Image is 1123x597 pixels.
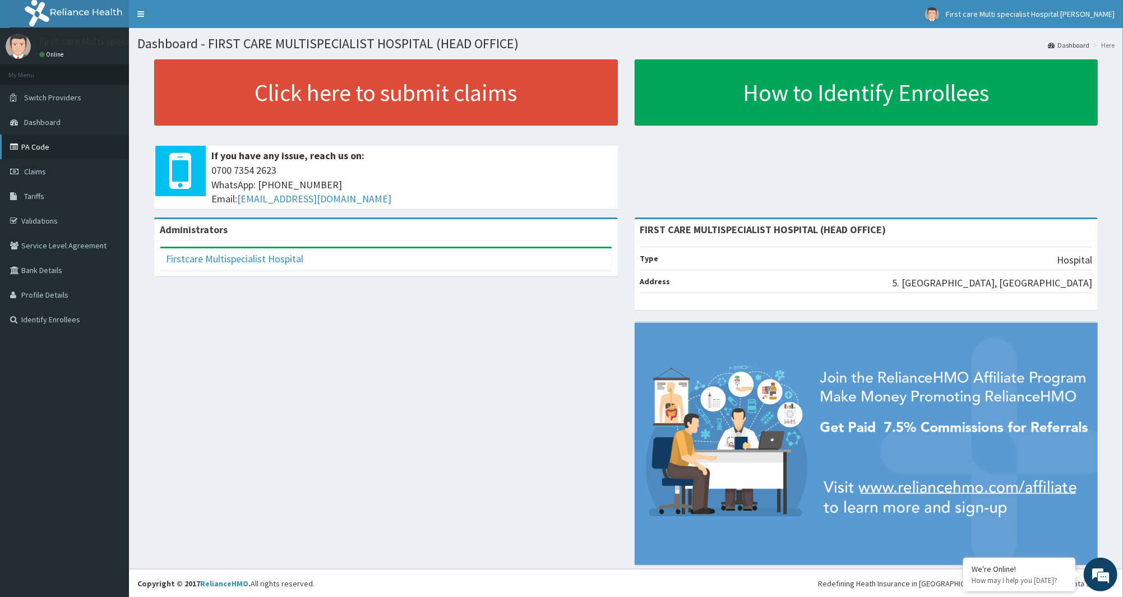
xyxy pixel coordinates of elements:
a: Firstcare Multispecialist Hospital [166,252,303,265]
a: RelianceHMO [200,579,248,589]
b: Administrators [160,223,228,236]
img: User Image [6,34,31,59]
p: How may I help you today? [972,576,1067,585]
span: Claims [24,166,46,177]
b: Address [640,276,671,286]
div: We're Online! [972,564,1067,574]
a: Dashboard [1048,40,1089,50]
img: User Image [925,7,939,21]
div: Redefining Heath Insurance in [GEOGRAPHIC_DATA] using Telemedicine and Data Science! [818,578,1115,589]
strong: FIRST CARE MULTISPECIALIST HOSPITAL (HEAD OFFICE) [640,223,886,236]
img: provider-team-banner.png [635,323,1098,566]
b: Type [640,253,659,263]
span: Switch Providers [24,92,81,103]
span: 0700 7354 2623 WhatsApp: [PHONE_NUMBER] Email: [211,163,612,206]
a: Online [39,50,66,58]
a: Click here to submit claims [154,59,618,126]
li: Here [1090,40,1115,50]
a: [EMAIL_ADDRESS][DOMAIN_NAME] [237,192,391,205]
span: Dashboard [24,117,61,127]
p: Hospital [1057,253,1092,267]
h1: Dashboard - FIRST CARE MULTISPECIALIST HOSPITAL (HEAD OFFICE) [137,36,1115,51]
b: If you have any issue, reach us on: [211,149,364,162]
span: First care Multi specialist Hospital [PERSON_NAME] [946,9,1115,19]
p: First care Multi specialist Hospital [PERSON_NAME] [39,36,263,47]
strong: Copyright © 2017 . [137,579,251,589]
span: Tariffs [24,191,44,201]
p: 5. [GEOGRAPHIC_DATA], [GEOGRAPHIC_DATA] [892,276,1092,290]
a: How to Identify Enrollees [635,59,1098,126]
